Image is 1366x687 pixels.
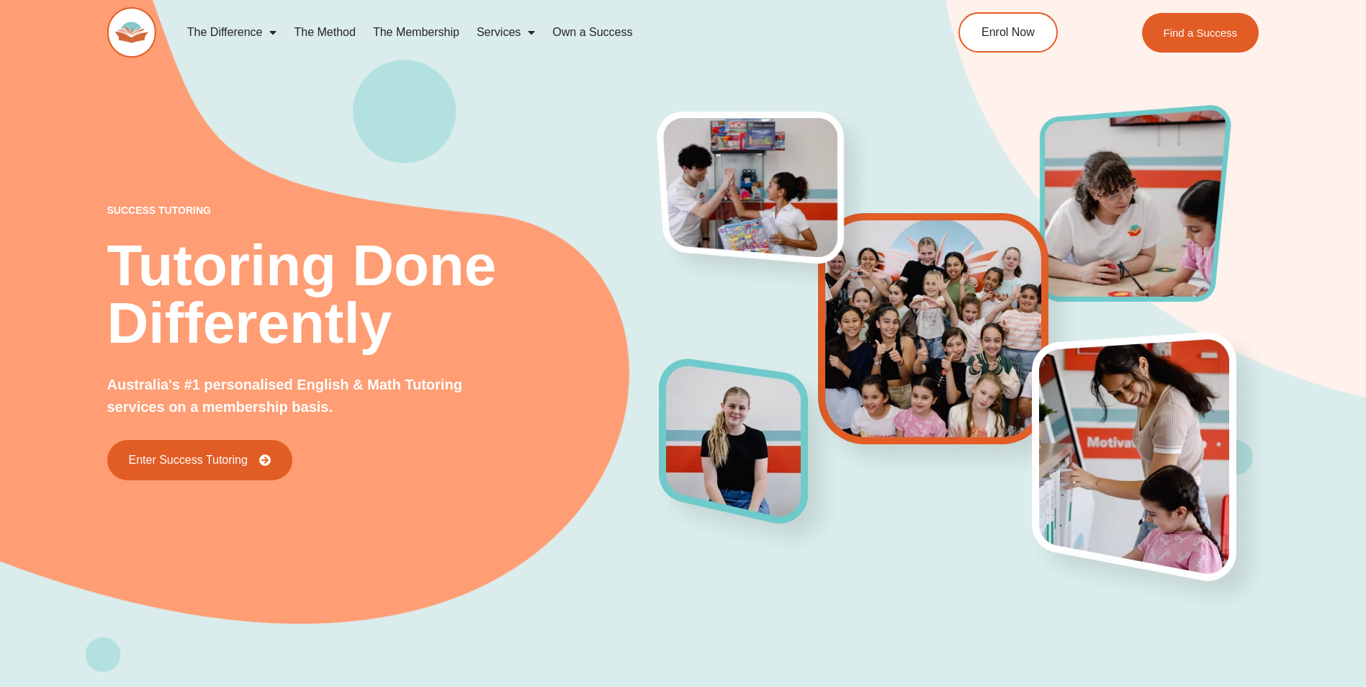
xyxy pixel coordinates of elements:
[468,16,544,49] a: Services
[1142,13,1259,53] a: Find a Success
[285,16,364,49] a: The Method
[107,237,660,352] h2: Tutoring Done Differently
[981,27,1035,38] span: Enrol Now
[129,454,248,466] span: Enter Success Tutoring
[958,12,1058,53] a: Enrol Now
[179,16,893,49] nav: Menu
[179,16,286,49] a: The Difference
[1164,27,1238,38] span: Find a Success
[544,16,641,49] a: Own a Success
[107,440,292,480] a: Enter Success Tutoring
[364,16,468,49] a: The Membership
[107,205,660,215] p: success tutoring
[107,374,511,418] p: Australia's #1 personalised English & Math Tutoring services on a membership basis.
